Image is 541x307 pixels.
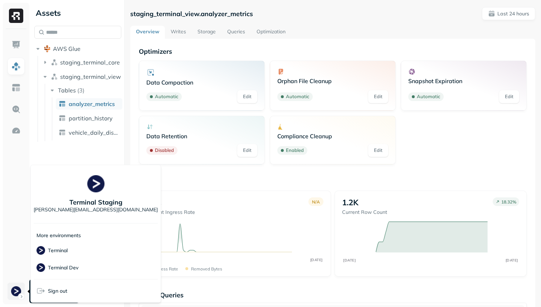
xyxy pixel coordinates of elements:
span: Sign out [48,288,67,294]
p: More environments [36,232,81,239]
img: Terminal Staging [87,175,104,192]
p: Terminal Staging [69,198,122,206]
p: Terminal Dev [48,264,78,271]
p: [PERSON_NAME][EMAIL_ADDRESS][DOMAIN_NAME] [34,206,158,213]
img: Terminal Dev [36,263,45,272]
img: Terminal [36,246,45,255]
p: Terminal [48,247,68,254]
